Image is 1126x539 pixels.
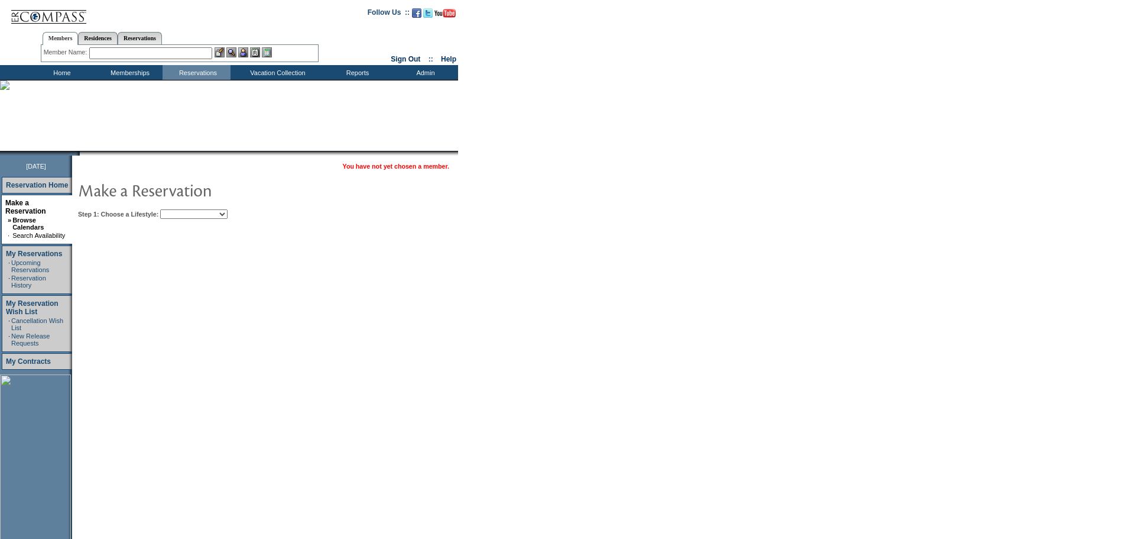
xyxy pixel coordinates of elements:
[391,55,420,63] a: Sign Out
[12,217,44,231] a: Browse Calendars
[390,65,458,80] td: Admin
[226,47,236,57] img: View
[5,199,46,215] a: Make a Reservation
[11,259,49,273] a: Upcoming Reservations
[80,151,81,156] img: blank.gif
[11,333,50,347] a: New Release Requests
[412,8,421,18] img: Become our fan on Facebook
[11,317,63,331] a: Cancellation Wish List
[44,47,89,57] div: Member Name:
[8,217,11,224] b: »
[8,317,10,331] td: ·
[434,12,456,19] a: Subscribe to our YouTube Channel
[27,65,95,80] td: Home
[12,232,65,239] a: Search Availability
[163,65,231,80] td: Reservations
[238,47,248,57] img: Impersonate
[429,55,433,63] span: ::
[423,12,433,19] a: Follow us on Twitter
[368,7,410,21] td: Follow Us ::
[76,151,80,156] img: promoShadowLeftCorner.gif
[412,12,421,19] a: Become our fan on Facebook
[8,275,10,289] td: ·
[26,163,46,170] span: [DATE]
[8,333,10,347] td: ·
[43,32,79,45] a: Members
[6,357,51,366] a: My Contracts
[441,55,456,63] a: Help
[95,65,163,80] td: Memberships
[8,259,10,273] td: ·
[322,65,390,80] td: Reports
[250,47,260,57] img: Reservations
[78,211,158,218] b: Step 1: Choose a Lifestyle:
[6,181,68,189] a: Reservation Home
[434,9,456,18] img: Subscribe to our YouTube Channel
[215,47,225,57] img: b_edit.gif
[6,299,59,316] a: My Reservation Wish List
[6,250,62,258] a: My Reservations
[78,32,118,44] a: Residences
[343,163,449,170] span: You have not yet chosen a member.
[262,47,272,57] img: b_calculator.gif
[8,232,11,239] td: ·
[231,65,322,80] td: Vacation Collection
[11,275,46,289] a: Reservation History
[78,178,314,202] img: pgTtlMakeReservation.gif
[423,8,433,18] img: Follow us on Twitter
[118,32,162,44] a: Reservations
